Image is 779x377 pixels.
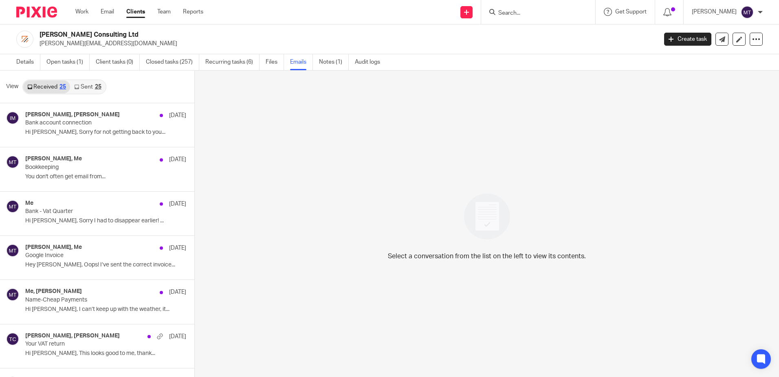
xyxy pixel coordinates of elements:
[6,288,19,301] img: svg%3E
[459,188,515,245] img: image
[355,54,386,70] a: Audit logs
[40,31,529,39] h2: [PERSON_NAME] Consulting Ltd
[6,200,19,213] img: svg%3E
[6,244,19,257] img: svg%3E
[25,288,82,295] h4: Me, [PERSON_NAME]
[25,164,154,171] p: Bookkeeping
[25,297,154,304] p: Name-Cheap Payments
[25,173,186,180] p: You don't often get email from...
[46,54,90,70] a: Open tasks (1)
[25,341,154,348] p: Your VAT return
[319,54,349,70] a: Notes (1)
[16,54,40,70] a: Details
[290,54,313,70] a: Emails
[25,306,186,313] p: Hi [PERSON_NAME], I can’t keep up with the weather, it...
[25,350,186,357] p: Hi [PERSON_NAME], This looks good to me, thank...
[25,333,120,339] h4: [PERSON_NAME], [PERSON_NAME]
[23,80,70,93] a: Received25
[25,120,154,126] p: Bank account connection
[75,8,88,16] a: Work
[126,8,145,16] a: Clients
[95,84,101,90] div: 25
[169,155,186,164] p: [DATE]
[40,40,652,48] p: [PERSON_NAME][EMAIL_ADDRESS][DOMAIN_NAME]
[16,7,57,18] img: Pixie
[101,8,114,16] a: Email
[25,208,154,215] p: Bank - Vat Quarter
[16,31,33,48] img: zync.jpg
[6,333,19,346] img: svg%3E
[205,54,260,70] a: Recurring tasks (6)
[169,288,186,296] p: [DATE]
[96,54,140,70] a: Client tasks (0)
[169,200,186,208] p: [DATE]
[664,33,711,46] a: Create task
[388,251,586,261] p: Select a conversation from the list on the left to view its contents.
[6,155,19,169] img: svg%3E
[25,155,82,162] h4: [PERSON_NAME], Me
[183,8,203,16] a: Reports
[25,244,82,251] h4: [PERSON_NAME], Me
[146,54,199,70] a: Closed tasks (257)
[169,333,186,341] p: [DATE]
[25,200,33,207] h4: Me
[70,80,105,93] a: Sent25
[692,8,737,16] p: [PERSON_NAME]
[615,9,647,15] span: Get Support
[59,84,66,90] div: 25
[169,111,186,120] p: [DATE]
[25,129,186,136] p: Hi [PERSON_NAME], Sorry for not getting back to you...
[6,82,18,91] span: View
[6,111,19,124] img: svg%3E
[741,6,754,19] img: svg%3E
[25,111,120,118] h4: [PERSON_NAME], [PERSON_NAME]
[169,244,186,252] p: [DATE]
[25,217,186,224] p: Hi [PERSON_NAME], Sorry I had to disappear earlier! ...
[497,10,571,17] input: Search
[157,8,171,16] a: Team
[25,262,186,268] p: Hey [PERSON_NAME], Oops! I’ve sent the correct invoice...
[266,54,284,70] a: Files
[25,252,154,259] p: Google Invoice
